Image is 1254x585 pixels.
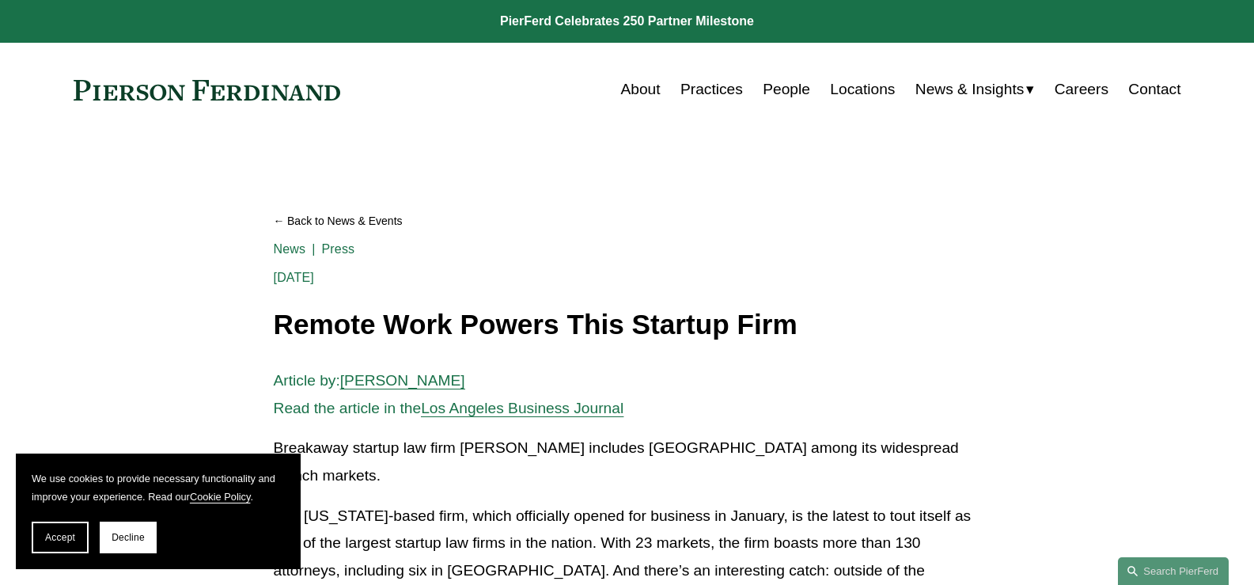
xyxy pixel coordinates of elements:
[421,400,623,416] a: Los Angeles Business Journal
[274,242,306,256] a: News
[274,310,981,340] h1: Remote Work Powers This Startup Firm
[274,435,981,489] p: Breakaway startup law firm [PERSON_NAME] includes [GEOGRAPHIC_DATA] among its widespread launch m...
[274,400,422,416] span: Read the article in the
[620,74,660,104] a: About
[763,74,810,104] a: People
[340,372,465,389] a: [PERSON_NAME]
[1118,557,1229,585] a: Search this site
[1055,74,1108,104] a: Careers
[45,532,75,543] span: Accept
[274,207,981,235] a: Back to News & Events
[915,74,1035,104] a: folder dropdown
[112,532,145,543] span: Decline
[274,372,340,389] span: Article by:
[680,74,743,104] a: Practices
[274,271,314,284] span: [DATE]
[190,491,251,503] a: Cookie Policy
[1128,74,1180,104] a: Contact
[100,522,157,553] button: Decline
[32,469,285,506] p: We use cookies to provide necessary functionality and improve your experience. Read our .
[322,242,355,256] a: Press
[32,522,89,553] button: Accept
[830,74,895,104] a: Locations
[915,76,1025,104] span: News & Insights
[16,454,301,569] section: Cookie banner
